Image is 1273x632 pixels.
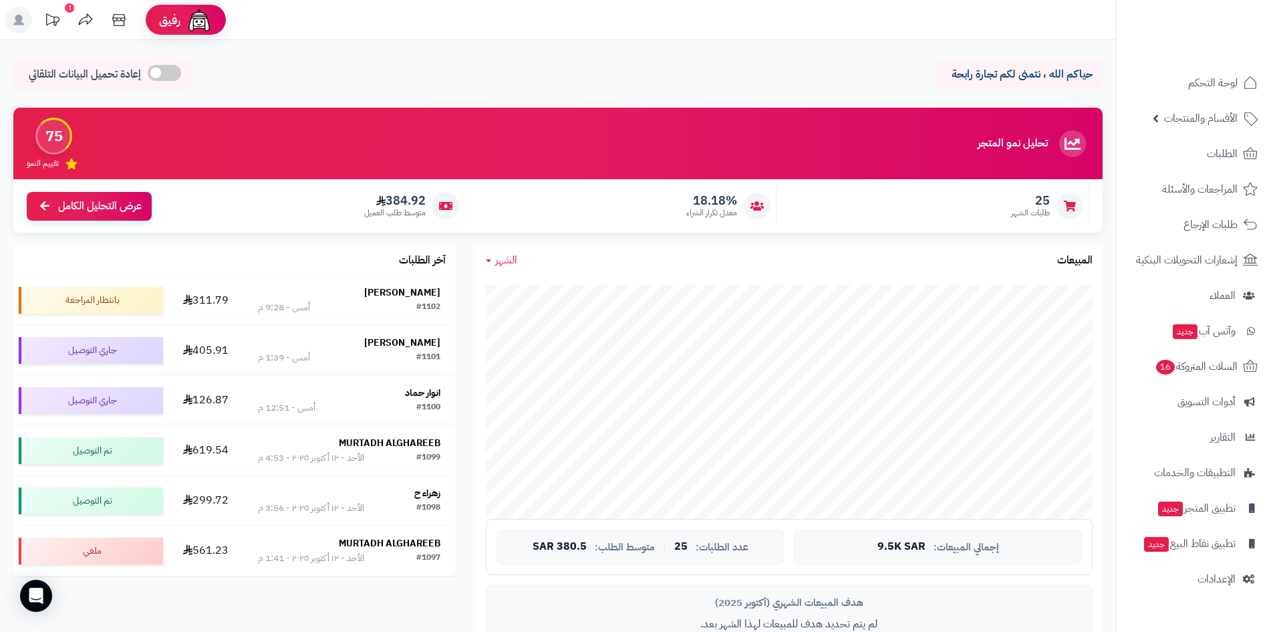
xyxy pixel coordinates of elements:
div: تم التوصيل [19,488,163,514]
div: #1097 [416,552,440,565]
span: المراجعات والأسئلة [1162,180,1238,199]
span: تطبيق نقاط البيع [1143,534,1236,553]
div: #1099 [416,451,440,465]
span: عدد الطلبات: [696,542,748,553]
div: ملغي [19,538,163,564]
p: حياكم الله ، نتمنى لكم تجارة رابحة [946,67,1093,82]
a: طلبات الإرجاع [1125,209,1265,241]
span: تطبيق المتجر [1157,499,1236,518]
a: أدوات التسويق [1125,386,1265,418]
td: 405.91 [168,326,243,375]
div: الأحد - ١٢ أكتوبر ٢٠٢٥ - 1:41 م [258,552,364,565]
span: رفيق [159,12,180,28]
span: الشهر [495,252,517,268]
div: الأحد - ١٢ أكتوبر ٢٠٢٥ - 3:56 م [258,502,364,515]
span: الأقسام والمنتجات [1164,109,1238,128]
td: 299.72 [168,476,243,526]
span: جديد [1158,502,1183,516]
a: التطبيقات والخدمات [1125,457,1265,489]
img: ai-face.png [186,7,213,33]
h3: آخر الطلبات [399,255,446,267]
img: logo-2.png [1182,27,1260,55]
span: تقييم النمو [27,158,59,169]
strong: MURTADH ALGHAREEB [339,536,440,550]
span: معدل تكرار الشراء [686,207,737,219]
span: الإعدادات [1197,570,1236,589]
span: جديد [1173,324,1197,339]
td: 311.79 [168,276,243,325]
span: عرض التحليل الكامل [58,199,142,214]
h3: المبيعات [1057,255,1093,267]
a: الإعدادات [1125,563,1265,595]
span: متوسط طلب العميل [364,207,426,219]
span: السلات المتروكة [1155,357,1238,376]
span: إعادة تحميل البيانات التلقائي [29,67,141,82]
span: متوسط الطلب: [595,542,655,553]
strong: انوار حماد [405,386,440,400]
span: 18.18% [686,193,737,208]
div: #1102 [416,301,440,314]
div: أمس - 9:28 م [258,301,310,314]
span: جديد [1144,537,1169,552]
span: طلبات الإرجاع [1183,215,1238,234]
td: 561.23 [168,526,243,576]
a: تحديثات المنصة [35,7,69,37]
strong: [PERSON_NAME] [364,286,440,300]
td: 619.54 [168,426,243,476]
div: الأحد - ١٢ أكتوبر ٢٠٢٥ - 4:53 م [258,451,364,465]
a: المراجعات والأسئلة [1125,173,1265,205]
p: لم يتم تحديد هدف للمبيعات لهذا الشهر بعد. [497,617,1082,632]
div: أمس - 12:51 م [258,401,315,415]
div: أمس - 1:39 م [258,351,310,364]
div: تم التوصيل [19,437,163,464]
span: التطبيقات والخدمات [1154,463,1236,482]
span: 25 [674,541,688,553]
span: 9.5K SAR [877,541,926,553]
span: 384.92 [364,193,426,208]
a: العملاء [1125,280,1265,312]
span: التقارير [1210,428,1236,447]
a: تطبيق نقاط البيعجديد [1125,528,1265,560]
div: جاري التوصيل [19,337,163,364]
span: طلبات الشهر [1011,207,1050,219]
div: 1 [65,3,74,13]
strong: [PERSON_NAME] [364,336,440,350]
a: التقارير [1125,421,1265,453]
div: Open Intercom Messenger [20,580,52,612]
span: 380.5 SAR [533,541,587,553]
span: أدوات التسويق [1177,393,1236,411]
a: لوحة التحكم [1125,67,1265,99]
h3: تحليل نمو المتجر [978,138,1048,150]
div: #1101 [416,351,440,364]
span: 25 [1011,193,1050,208]
span: | [663,542,666,552]
a: عرض التحليل الكامل [27,192,152,221]
span: إشعارات التحويلات البنكية [1136,251,1238,270]
span: العملاء [1210,286,1236,305]
td: 126.87 [168,376,243,425]
a: إشعارات التحويلات البنكية [1125,244,1265,276]
a: السلات المتروكة16 [1125,350,1265,383]
a: وآتس آبجديد [1125,315,1265,347]
span: الطلبات [1207,144,1238,163]
a: الطلبات [1125,138,1265,170]
strong: زهراء ح [414,486,440,500]
span: إجمالي المبيعات: [934,542,999,553]
a: تطبيق المتجرجديد [1125,492,1265,524]
div: هدف المبيعات الشهري (أكتوبر 2025) [497,596,1082,610]
div: #1098 [416,502,440,515]
div: جاري التوصيل [19,387,163,414]
span: 16 [1155,359,1175,375]
a: الشهر [486,253,517,268]
div: #1100 [416,401,440,415]
div: بانتظار المراجعة [19,287,163,314]
strong: MURTADH ALGHAREEB [339,436,440,450]
span: وآتس آب [1171,322,1236,340]
span: لوحة التحكم [1188,74,1238,92]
